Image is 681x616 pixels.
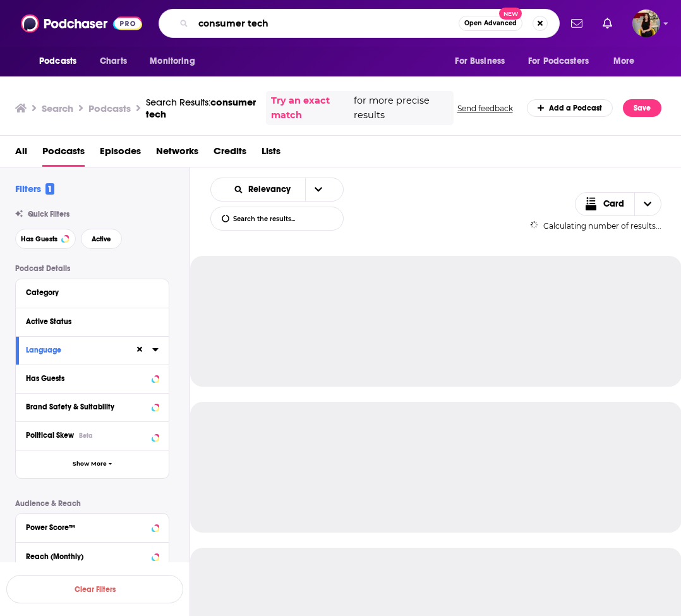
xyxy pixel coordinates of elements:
[26,548,159,564] button: Reach (Monthly)
[26,288,150,297] div: Category
[15,229,76,249] button: Has Guests
[73,461,107,468] span: Show More
[156,141,198,167] a: Networks
[528,52,589,70] span: For Podcasters
[605,49,651,73] button: open menu
[271,94,351,123] a: Try an exact match
[16,450,169,478] button: Show More
[6,575,183,603] button: Clear Filters
[26,342,135,358] button: Language
[613,52,635,70] span: More
[26,552,148,561] div: Reach (Monthly)
[88,102,131,114] h3: Podcasts
[30,49,93,73] button: open menu
[305,178,332,201] button: open menu
[21,11,142,35] img: Podchaser - Follow, Share and Rate Podcasts
[214,141,246,167] a: Credits
[603,200,624,208] span: Card
[193,13,459,33] input: Search podcasts, credits, & more...
[530,221,662,231] div: Calculating number of results...
[15,264,169,273] p: Podcast Details
[45,183,54,195] span: 1
[455,52,505,70] span: For Business
[26,374,148,383] div: Has Guests
[464,20,517,27] span: Open Advanced
[459,16,522,31] button: Open AdvancedNew
[623,99,661,117] button: Save
[527,99,613,117] a: Add a Podcast
[26,402,148,411] div: Brand Safety & Suitability
[146,96,256,120] a: Search Results:consumer tech
[210,178,344,202] h2: Choose List sort
[248,185,295,194] span: Relevancy
[150,52,195,70] span: Monitoring
[499,8,522,20] span: New
[632,9,660,37] span: Logged in as cassey
[566,13,588,34] a: Show notifications dropdown
[100,52,127,70] span: Charts
[262,141,280,167] a: Lists
[26,370,159,386] button: Has Guests
[100,141,141,167] a: Episodes
[15,141,27,167] a: All
[21,236,57,243] span: Has Guests
[39,52,76,70] span: Podcasts
[146,96,256,120] span: consumer tech
[632,9,660,37] img: User Profile
[520,49,607,73] button: open menu
[92,236,111,243] span: Active
[26,519,159,534] button: Power Score™
[42,141,85,167] a: Podcasts
[81,229,122,249] button: Active
[26,427,159,443] button: Political SkewBeta
[146,96,256,120] div: Search Results:
[141,49,211,73] button: open menu
[26,399,159,414] button: Brand Safety & Suitability
[15,183,54,195] h2: Filters
[632,9,660,37] button: Show profile menu
[598,13,617,34] a: Show notifications dropdown
[26,313,159,329] button: Active Status
[28,210,69,219] span: Quick Filters
[92,49,135,73] a: Charts
[446,49,521,73] button: open menu
[26,317,150,326] div: Active Status
[575,192,662,216] button: Choose View
[222,185,305,194] button: open menu
[26,431,74,440] span: Political Skew
[15,499,169,508] p: Audience & Reach
[454,103,517,114] button: Send feedback
[42,102,73,114] h3: Search
[26,523,148,532] div: Power Score™
[26,284,159,300] button: Category
[159,9,560,38] div: Search podcasts, credits, & more...
[26,346,126,354] div: Language
[354,94,449,123] span: for more precise results
[79,432,93,440] div: Beta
